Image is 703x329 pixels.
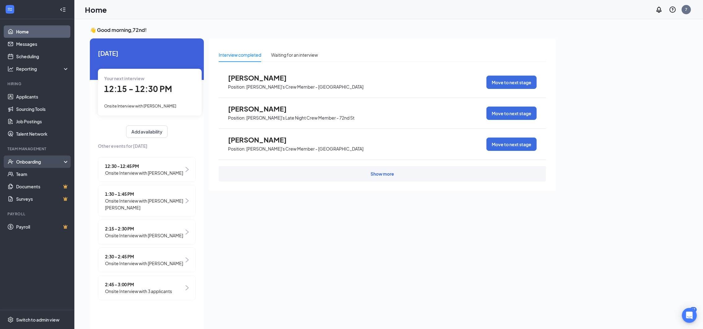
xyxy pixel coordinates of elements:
[16,221,69,233] a: PayrollCrown
[682,308,697,323] div: Open Intercom Messenger
[7,211,68,217] div: Payroll
[16,168,69,180] a: Team
[105,169,183,176] span: Onsite Interview with [PERSON_NAME]
[246,84,363,90] p: [PERSON_NAME]'s Crew Member - [GEOGRAPHIC_DATA]
[16,50,69,63] a: Scheduling
[655,6,663,13] svg: Notifications
[98,48,196,58] span: [DATE]
[7,6,13,12] svg: WorkstreamLogo
[105,197,184,211] span: Onsite Interview with [PERSON_NAME] [PERSON_NAME]
[105,163,183,169] span: 12:30 - 12:45 PM
[669,6,676,13] svg: QuestionInfo
[228,115,246,121] p: Position:
[685,7,688,12] div: 7
[105,253,183,260] span: 2:30 - 2:45 PM
[16,159,64,165] div: Onboarding
[16,103,69,115] a: Sourcing Tools
[228,74,296,82] span: [PERSON_NAME]
[85,4,107,15] h1: Home
[105,281,172,288] span: 2:45 - 3:00 PM
[98,143,196,149] span: Other events for [DATE]
[7,66,14,72] svg: Analysis
[16,115,69,128] a: Job Postings
[16,193,69,205] a: SurveysCrown
[16,128,69,140] a: Talent Network
[16,180,69,193] a: DocumentsCrown
[16,25,69,38] a: Home
[219,51,261,58] div: Interview completed
[105,191,184,197] span: 1:30 - 1:45 PM
[246,146,363,152] p: [PERSON_NAME]'s Crew Member - [GEOGRAPHIC_DATA]
[105,225,183,232] span: 2:15 - 2:30 PM
[228,146,246,152] p: Position:
[246,115,354,121] p: [PERSON_NAME]'s Late Night Crew Member - 72nd St
[105,232,183,239] span: Onsite Interview with [PERSON_NAME]
[126,125,168,138] button: Add availability
[271,51,318,58] div: Waiting for an interview
[228,84,246,90] p: Position:
[486,138,537,151] button: Move to next stage
[104,76,144,81] span: Your next interview
[16,66,69,72] div: Reporting
[228,105,296,113] span: [PERSON_NAME]
[486,107,537,120] button: Move to next stage
[7,317,14,323] svg: Settings
[7,81,68,86] div: Hiring
[104,103,176,108] span: Onsite Interview with [PERSON_NAME]
[16,90,69,103] a: Applicants
[16,38,69,50] a: Messages
[371,171,394,177] div: Show more
[690,307,697,312] div: 17
[105,260,183,267] span: Onsite Interview with [PERSON_NAME]
[7,159,14,165] svg: UserCheck
[90,27,556,33] h3: 👋 Good morning, 72nd !
[104,84,172,94] span: 12:15 - 12:30 PM
[7,146,68,151] div: Team Management
[486,76,537,89] button: Move to next stage
[105,288,172,295] span: Onsite Interview with 3 applicants
[228,136,296,144] span: [PERSON_NAME]
[16,317,59,323] div: Switch to admin view
[60,7,66,13] svg: Collapse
